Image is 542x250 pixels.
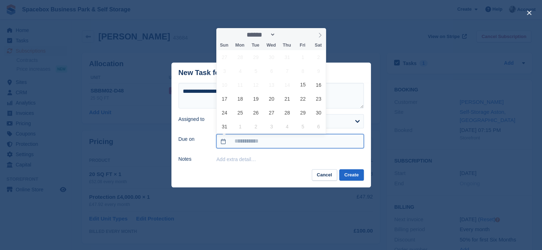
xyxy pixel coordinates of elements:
[218,119,232,133] span: August 31, 2025
[179,135,208,143] label: Due on
[280,92,294,106] span: August 21, 2025
[179,116,208,123] label: Assigned to
[312,169,337,181] button: Cancel
[311,106,325,119] span: August 30, 2025
[264,92,278,106] span: August 20, 2025
[264,106,278,119] span: August 27, 2025
[264,64,278,78] span: August 6, 2025
[248,43,263,48] span: Tue
[311,92,325,106] span: August 23, 2025
[310,43,326,48] span: Sat
[296,64,310,78] span: August 8, 2025
[233,78,247,92] span: August 11, 2025
[218,78,232,92] span: August 10, 2025
[233,119,247,133] span: September 1, 2025
[280,50,294,64] span: July 31, 2025
[296,106,310,119] span: August 29, 2025
[179,69,294,77] div: New Task for Subscription #43684
[523,7,535,18] button: close
[218,92,232,106] span: August 17, 2025
[296,50,310,64] span: August 1, 2025
[218,106,232,119] span: August 24, 2025
[311,50,325,64] span: August 2, 2025
[233,64,247,78] span: August 4, 2025
[295,43,310,48] span: Fri
[233,92,247,106] span: August 18, 2025
[280,78,294,92] span: August 14, 2025
[311,64,325,78] span: August 9, 2025
[280,64,294,78] span: August 7, 2025
[339,169,363,181] button: Create
[218,64,232,78] span: August 3, 2025
[296,119,310,133] span: September 5, 2025
[275,31,298,38] input: Year
[280,119,294,133] span: September 4, 2025
[249,64,263,78] span: August 5, 2025
[296,92,310,106] span: August 22, 2025
[249,119,263,133] span: September 2, 2025
[264,78,278,92] span: August 13, 2025
[311,78,325,92] span: August 16, 2025
[296,78,310,92] span: August 15, 2025
[249,50,263,64] span: July 29, 2025
[233,106,247,119] span: August 25, 2025
[218,50,232,64] span: July 27, 2025
[179,155,208,163] label: Notes
[279,43,295,48] span: Thu
[216,156,256,162] button: Add extra detail…
[232,43,248,48] span: Mon
[249,106,263,119] span: August 26, 2025
[233,50,247,64] span: July 28, 2025
[263,43,279,48] span: Wed
[311,119,325,133] span: September 6, 2025
[244,31,276,38] select: Month
[264,119,278,133] span: September 3, 2025
[249,92,263,106] span: August 19, 2025
[216,43,232,48] span: Sun
[249,78,263,92] span: August 12, 2025
[280,106,294,119] span: August 28, 2025
[264,50,278,64] span: July 30, 2025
